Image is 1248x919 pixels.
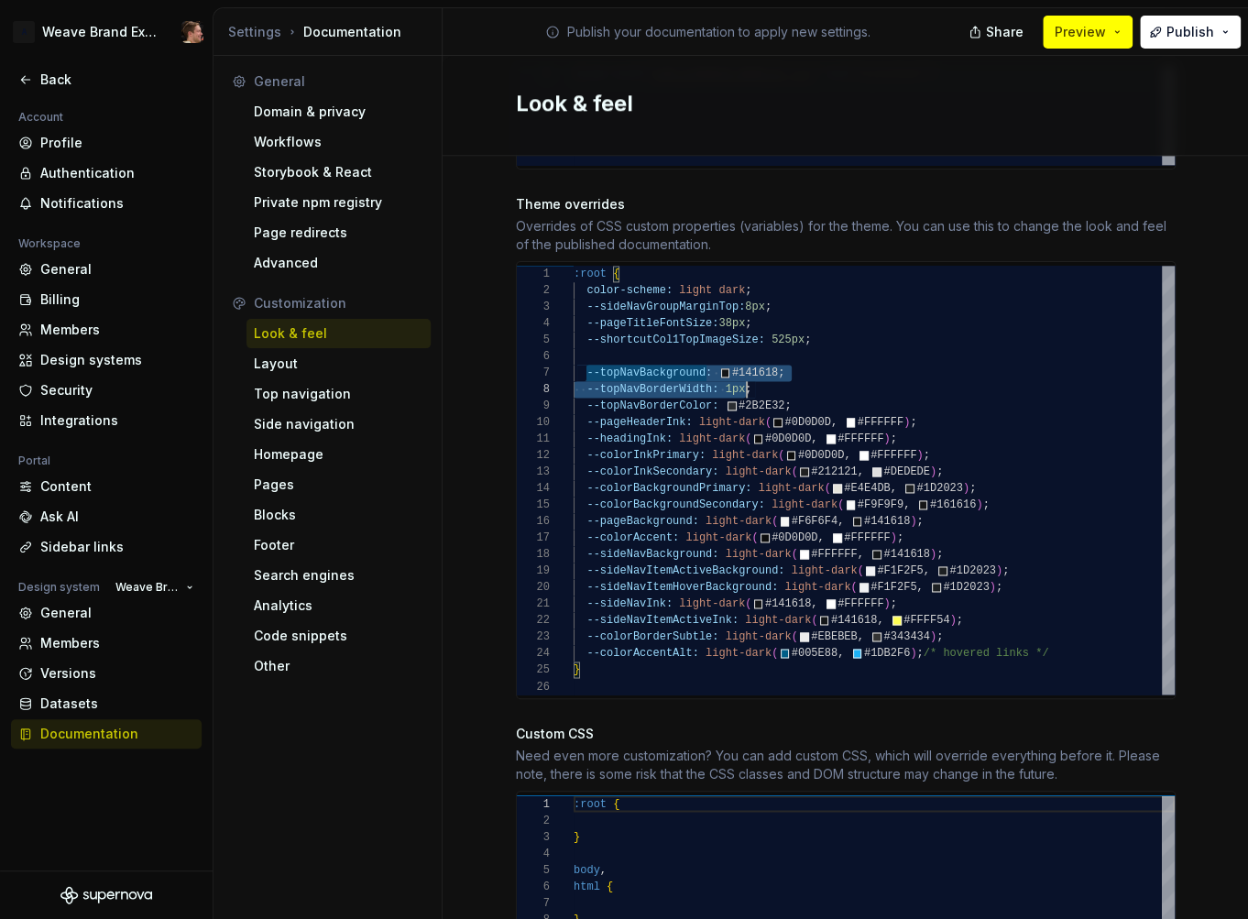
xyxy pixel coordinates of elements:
div: Customization [254,294,423,312]
span: #2B2E32 [739,399,784,412]
div: Security [40,381,194,399]
div: 6 [517,878,550,894]
span: --colorInkSecondary: [586,465,718,478]
div: 3 [517,828,550,845]
span: ; [778,367,784,379]
div: 13 [517,464,550,480]
span: :root [574,797,607,810]
span: ; [936,465,943,478]
button: AWeave Brand ExtendedAlexis Morin [4,12,209,52]
div: 21 [517,596,550,612]
a: Authentication [11,159,202,188]
div: 1 [517,266,550,282]
span: , [923,564,929,577]
div: 18 [517,546,550,563]
span: light-dark [745,614,811,627]
span: 525px [772,334,805,346]
div: Workspace [11,233,88,255]
div: Side navigation [254,415,423,433]
div: Profile [40,134,194,152]
span: light-dark [758,482,824,495]
a: Code snippets [246,621,431,651]
div: Private npm registry [254,193,423,212]
div: Weave Brand Extended [42,23,159,41]
div: General [40,260,194,279]
span: ; [995,581,1002,594]
div: 4 [517,315,550,332]
a: Notifications [11,189,202,218]
span: --topNavBackground: [586,367,712,379]
span: #FFFFFF [837,597,883,610]
div: 1 [517,795,550,812]
span: ; [936,548,943,561]
span: --colorBorderSubtle: [586,630,718,643]
p: Publish your documentation to apply new settings. [567,23,870,41]
span: , [811,597,817,610]
span: ( [791,465,797,478]
span: #F6F6F4 [791,515,837,528]
span: #F9F9F9 [857,498,903,511]
span: 38px [718,317,745,330]
span: #005E88 [791,647,837,660]
span: #FFFFFF [811,548,857,561]
span: ) [929,630,936,643]
span: ( [751,531,758,544]
div: Storybook & React [254,163,423,181]
div: 11 [517,431,550,447]
a: Analytics [246,591,431,620]
a: Top navigation [246,379,431,409]
span: ( [791,548,797,561]
a: General [11,255,202,284]
span: ; [910,416,916,429]
span: , [830,416,837,429]
span: ( [811,614,817,627]
span: #1D2023 [943,581,989,594]
span: ; [890,432,896,445]
span: --topNavBorderWidth: [586,383,718,396]
span: , [877,614,883,627]
span: #DEDEDE [883,465,929,478]
span: #FFFFFF [870,449,916,462]
span: body [574,863,600,876]
a: Sidebar links [11,532,202,562]
div: Notifications [40,194,194,213]
span: #1DB2F6 [863,647,909,660]
div: 8 [517,381,550,398]
span: light-dark [725,548,791,561]
span: --sideNavItemActiveInk: [586,614,739,627]
span: ) [995,564,1002,577]
span: ) [883,432,890,445]
span: #0D0D0D [784,416,830,429]
span: ) [883,597,890,610]
span: { [613,797,619,810]
div: Blocks [254,506,423,524]
div: Integrations [40,411,194,430]
span: #FFFFFF [844,531,890,544]
button: Publish [1140,16,1241,49]
div: 6 [517,348,550,365]
span: , [811,432,817,445]
span: ( [772,647,778,660]
span: , [837,647,844,660]
button: Settings [228,23,281,41]
span: ; [784,399,791,412]
div: Code snippets [254,627,423,645]
span: } [574,830,580,843]
div: Pages [254,476,423,494]
div: 4 [517,845,550,861]
a: Content [11,472,202,501]
span: --sideNavInk: [586,597,673,610]
span: ( [850,581,857,594]
a: Blocks [246,500,431,530]
span: #141618 [731,367,777,379]
span: ) [929,548,936,561]
div: Documentation [40,725,194,743]
span: --shortcutCol1TopImageSize: [586,334,764,346]
span: ( [764,416,771,429]
span: ; [916,647,923,660]
div: Documentation [228,23,434,41]
div: Design systems [40,351,194,369]
div: Members [40,634,194,652]
span: ; [923,449,929,462]
span: ; [745,317,751,330]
